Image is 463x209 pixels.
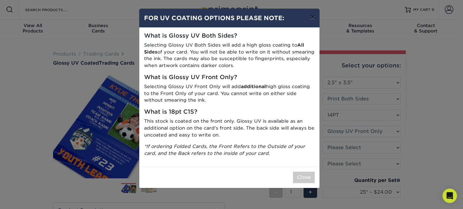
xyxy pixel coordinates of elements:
button: × [305,9,319,26]
div: Open Intercom Messenger [443,189,457,203]
h5: What is Glossy UV Front Only? [144,74,315,81]
button: Close [293,172,315,183]
h5: What is Glossy UV Both Sides? [144,32,315,39]
h4: FOR UV COATING OPTIONS PLEASE NOTE: [144,14,315,23]
h5: What is 18pt C1S? [144,109,315,115]
p: Selecting Glossy UV Front Only will add high gloss coating to the Front Only of your card. You ca... [144,83,315,104]
p: This stock is coated on the front only. Glossy UV is available as an additional option on the car... [144,118,315,138]
strong: All Sides [144,42,304,55]
i: *If ordering Folded Cards, the Front Refers to the Outside of your card, and the Back refers to t... [144,143,305,156]
p: Selecting Glossy UV Both Sides will add a high gloss coating to of your card. You will not be abl... [144,42,315,69]
strong: additional [241,84,266,89]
